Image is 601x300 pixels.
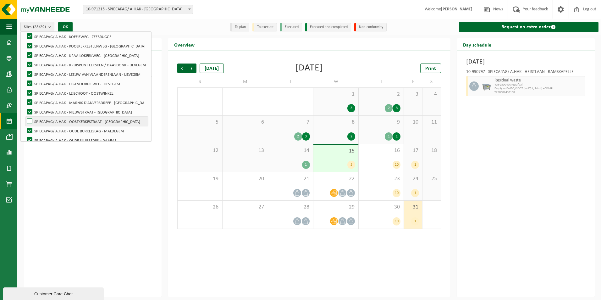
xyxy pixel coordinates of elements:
[362,175,400,182] span: 23
[425,66,436,71] span: Print
[302,161,310,169] div: 1
[457,38,498,51] h2: Day schedule
[200,64,224,73] div: [DATE]
[441,7,472,12] strong: [PERSON_NAME]
[280,23,302,31] li: Executed
[25,136,148,145] label: SPIECAPAG/ A.HAK - OUDE SLUISSEDIJK - DAMME
[24,22,46,32] span: Sites
[252,23,277,31] li: To execute
[25,88,148,98] label: SPIECAPAG/ A.HAK - LEISCHOOT - OOSTWINKEL
[362,91,400,98] span: 2
[226,175,264,182] span: 20
[25,126,148,136] label: SPIECAPAG/ A.HAK - OUDE BURKELSLAG - MALDEGEM
[420,64,441,73] a: Print
[268,76,313,87] td: T
[177,64,187,73] span: Previous
[271,204,310,211] span: 28
[317,175,355,182] span: 22
[271,147,310,154] span: 14
[385,104,393,112] div: 2
[177,76,223,87] td: S
[181,119,219,126] span: 5
[223,76,268,87] td: M
[393,132,400,141] div: 1
[226,204,264,211] span: 27
[407,91,419,98] span: 3
[411,161,419,169] div: 1
[393,104,400,112] div: 8
[407,119,419,126] span: 10
[25,41,148,51] label: SPIECAPAG/ A.HAK - KOOLKERKESTEENWEG - [GEOGRAPHIC_DATA]
[426,175,438,182] span: 25
[317,148,355,155] span: 15
[426,91,438,98] span: 4
[494,83,583,87] span: WB-2500-GA restafval
[25,79,148,88] label: SPIECAPAG/ A.HAK - LEGEVOORDE WEG - LIEVEGEM
[494,87,583,91] span: Empty onFxdFQ/SCOT (incl Tpt, Trtmt) - COMP
[58,22,73,32] button: OK
[347,132,355,141] div: 2
[25,117,148,126] label: SPIECAPAG/ A.HAK - OOSTKERKESTRAAT - [GEOGRAPHIC_DATA]
[25,98,148,107] label: SPIECAPAG/ A.HAK - MARNIX D'ANVERSDREEF - [GEOGRAPHIC_DATA]
[407,204,419,211] span: 31
[25,107,148,117] label: SPIECAPAG/ A.HAK - NIEUWSTRAAT - [GEOGRAPHIC_DATA]
[25,32,148,41] label: SPIECAPAG/ A.HAK - KOFFIEWEG - ZEEBRUGGE
[271,175,310,182] span: 21
[354,23,387,31] li: Non-conformity
[466,70,585,76] div: 10-990797 - SPIECAPAG/ A.HAK - HEISTLAAN - RAMSKAPELLE
[20,22,54,31] button: Sites(28/29)
[426,147,438,154] span: 18
[494,78,583,83] span: Residual waste
[181,175,219,182] span: 19
[25,69,148,79] label: SPIECAPAG/ A.HAK - LEEUW VAN VLAANDERENLAAN - LIEVEGEM
[393,189,400,197] div: 10
[317,119,355,126] span: 8
[25,60,148,69] label: SPIECAPAG/ A.HAK - KRUISPUNT EEKSKEN / DAASDONK - LIEVEGEM
[422,76,441,87] td: S
[407,147,419,154] span: 17
[385,132,393,141] div: 1
[187,64,196,73] span: Next
[83,5,193,14] span: 10-971215 - SPIECAPAG/ A.HAK - BRUGGE
[294,132,302,141] div: 2
[317,204,355,211] span: 29
[362,147,400,154] span: 16
[230,23,249,31] li: To plan
[411,217,419,225] div: 1
[426,119,438,126] span: 11
[404,76,422,87] td: F
[494,91,583,94] span: T250002438108
[362,204,400,211] span: 30
[25,51,148,60] label: SPIECAPAG/ A.HAK - KRAAILOKERKWEG - [GEOGRAPHIC_DATA]
[393,217,400,225] div: 10
[407,175,419,182] span: 24
[317,91,355,98] span: 1
[362,119,400,126] span: 9
[226,119,264,126] span: 6
[181,204,219,211] span: 26
[393,161,400,169] div: 10
[226,147,264,154] span: 13
[271,119,310,126] span: 7
[459,22,598,32] a: Request an extra order
[347,161,355,169] div: 5
[295,64,323,73] div: [DATE]
[359,76,404,87] td: T
[411,189,419,197] div: 1
[313,76,359,87] td: W
[33,25,46,29] count: (28/29)
[482,81,491,91] img: WB-2500-GAL-GY-01
[181,147,219,154] span: 12
[305,23,351,31] li: Executed and completed
[302,132,310,141] div: 3
[347,104,355,112] div: 3
[3,286,105,300] iframe: chat widget
[466,57,585,67] h3: [DATE]
[168,38,201,51] h2: Overview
